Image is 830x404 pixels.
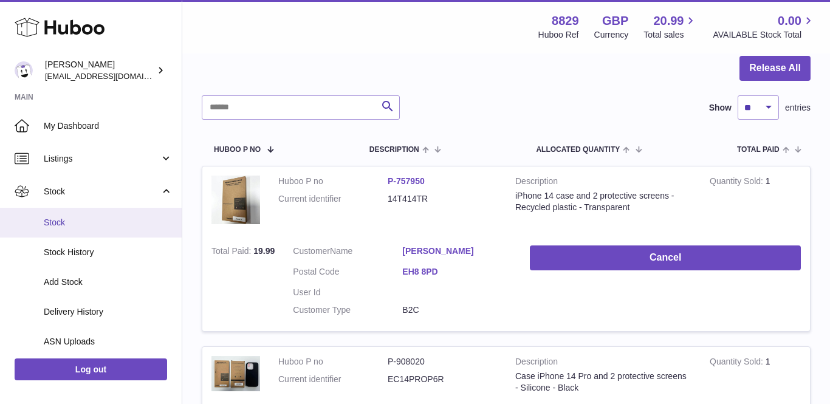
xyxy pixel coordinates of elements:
[44,247,173,258] span: Stock History
[293,245,402,260] dt: Name
[388,356,497,368] dd: P-908020
[552,13,579,29] strong: 8829
[293,287,402,298] dt: User Id
[369,146,419,154] span: Description
[278,193,388,205] dt: Current identifier
[701,166,810,236] td: 1
[388,374,497,385] dd: EC14PROP6R
[15,61,33,80] img: commandes@kpmatech.com
[701,347,810,403] td: 1
[402,266,512,278] a: EH8 8PD
[402,304,512,316] dd: B2C
[211,356,260,391] img: 88291703779368.png
[536,146,620,154] span: ALLOCATED Quantity
[44,336,173,348] span: ASN Uploads
[538,29,579,41] div: Huboo Ref
[709,102,732,114] label: Show
[530,245,801,270] button: Cancel
[214,146,261,154] span: Huboo P no
[739,56,811,81] button: Release All
[602,13,628,29] strong: GBP
[710,176,766,189] strong: Quantity Sold
[44,186,160,197] span: Stock
[44,276,173,288] span: Add Stock
[785,102,811,114] span: entries
[293,246,330,256] span: Customer
[713,13,815,41] a: 0.00 AVAILABLE Stock Total
[653,13,684,29] span: 20.99
[278,176,388,187] dt: Huboo P no
[713,29,815,41] span: AVAILABLE Stock Total
[211,246,253,259] strong: Total Paid
[388,176,425,186] a: P-757950
[44,306,173,318] span: Delivery History
[293,304,402,316] dt: Customer Type
[515,371,691,394] div: Case iPhone 14 Pro and 2 protective screens - Silicone - Black
[643,13,698,41] a: 20.99 Total sales
[594,29,629,41] div: Currency
[402,245,512,257] a: [PERSON_NAME]
[45,71,179,81] span: [EMAIL_ADDRESS][DOMAIN_NAME]
[278,374,388,385] dt: Current identifier
[278,356,388,368] dt: Huboo P no
[643,29,698,41] span: Total sales
[15,358,167,380] a: Log out
[778,13,801,29] span: 0.00
[253,246,275,256] span: 19.99
[710,357,766,369] strong: Quantity Sold
[515,190,691,213] div: iPhone 14 case and 2 protective screens - Recycled plastic - Transparent
[737,146,780,154] span: Total paid
[388,193,497,205] dd: 14T414TR
[44,120,173,132] span: My Dashboard
[515,356,691,371] strong: Description
[293,266,402,281] dt: Postal Code
[44,153,160,165] span: Listings
[211,176,260,225] img: 88291693932956.png
[515,176,691,190] strong: Description
[44,217,173,228] span: Stock
[45,59,154,82] div: [PERSON_NAME]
